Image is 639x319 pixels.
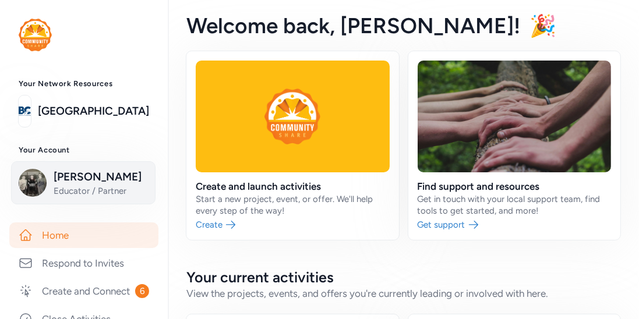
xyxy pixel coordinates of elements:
[9,222,158,248] a: Home
[38,103,149,119] a: [GEOGRAPHIC_DATA]
[186,286,620,300] div: View the projects, events, and offers you're currently leading or involved with here.
[186,13,520,38] span: Welcome back , [PERSON_NAME]!
[9,278,158,304] a: Create and Connect6
[19,19,52,51] img: logo
[9,250,158,276] a: Respond to Invites
[529,13,556,38] span: 🎉
[19,98,31,124] img: logo
[186,268,620,286] h2: Your current activities
[54,185,148,197] span: Educator / Partner
[11,161,156,204] button: [PERSON_NAME]Educator / Partner
[54,169,148,185] span: [PERSON_NAME]
[19,79,149,88] h3: Your Network Resources
[135,284,149,298] span: 6
[19,146,149,155] h3: Your Account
